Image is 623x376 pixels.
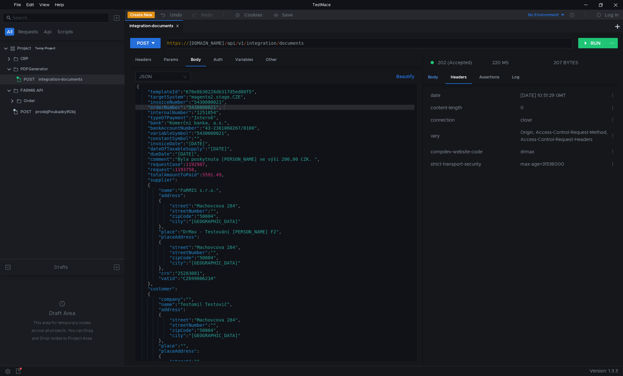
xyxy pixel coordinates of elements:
span: Version: 1.3.3 [590,366,618,376]
td: drmax [518,146,608,158]
div: Params [159,54,183,66]
span: 202 (Accepted) [438,59,472,66]
td: compdev-website-code [428,146,518,158]
div: Cookies [244,11,262,19]
div: Temp Project [35,43,55,53]
div: 207 BYTES [554,60,578,65]
div: Drafts [54,263,68,271]
input: Search... [12,14,105,21]
button: No Environment [520,10,565,20]
div: Undo [170,11,182,19]
span: POST [24,75,35,84]
button: Beautify [394,73,417,80]
div: prodejPoukazkyIfObj [35,107,76,117]
button: Create New [128,12,155,18]
div: Order [24,96,35,106]
div: Project [17,43,31,53]
td: [DATE] 10:51:29 GMT [518,89,608,101]
button: POST [130,38,161,48]
div: integration-documents [39,75,82,84]
td: close [518,114,608,126]
div: POST [137,40,149,47]
button: Api [42,28,54,36]
td: strict-transport-security [428,158,518,170]
button: Requests [16,28,40,36]
div: Other [261,54,282,66]
button: Undo [155,10,187,20]
button: Scripts [55,28,75,36]
span: POST [20,107,31,117]
td: content-length [428,101,518,114]
div: Variables [230,54,258,66]
div: PDFGenerator [20,64,48,74]
td: date [428,89,518,101]
div: Redo [201,11,213,19]
td: 0 [518,101,608,114]
div: Save [282,13,293,17]
div: Body [186,54,206,66]
div: Headers [130,54,156,66]
div: Auth [208,54,228,66]
div: Assertions [474,71,505,83]
div: FARMIS API [20,86,43,95]
td: max-age=31536000 [518,158,608,170]
div: CRP [20,54,28,64]
td: vary [428,126,518,146]
button: All [5,28,14,36]
div: 220 MS [492,60,509,65]
div: No Environment [528,12,559,18]
div: Log In [605,11,618,19]
div: integration-documents [129,23,179,29]
div: Body [423,71,443,83]
div: Headers [446,71,472,84]
td: connection [428,114,518,126]
button: Redo [187,10,217,20]
div: Log [507,71,525,83]
button: RUN [578,38,607,48]
td: Origin, Access-Control-Request-Method, Access-Control-Request-Headers [518,126,608,146]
